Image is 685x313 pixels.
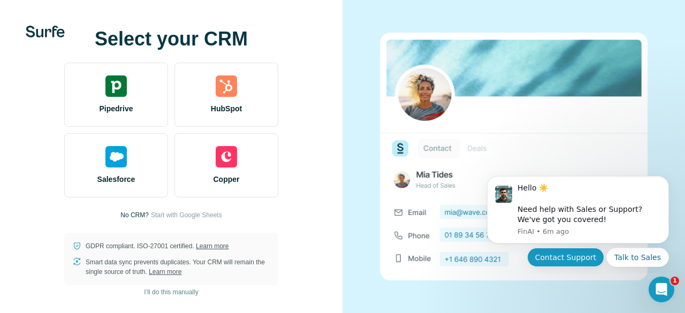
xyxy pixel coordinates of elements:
[135,80,198,100] button: Quick reply: Talk to Sales
[97,174,135,185] span: Salesforce
[471,167,685,273] iframe: Intercom notifications message
[47,16,190,57] div: Hello ☀️ ​ Need help with Sales or Support? We've got you covered!
[151,210,222,220] button: Start with Google Sheets
[16,9,198,76] div: message notification from FinAI, 6m ago. Hello ☀️ ​ Need help with Sales or Support? We've got yo...
[149,268,181,276] a: Learn more
[196,242,229,250] a: Learn more
[16,80,198,100] div: Quick reply options
[47,59,190,69] p: Message from FinAI, sent 6m ago
[86,241,229,251] p: GDPR compliant. ISO-27001 certified.
[105,75,127,97] img: pipedrive's logo
[214,174,240,185] span: Copper
[216,75,237,97] img: hubspot's logo
[649,277,674,302] iframe: Intercom live chat
[99,103,133,114] span: Pipedrive
[380,33,648,280] img: none image
[56,80,133,100] button: Quick reply: Contact Support
[24,18,41,35] img: Profile image for FinAI
[47,16,190,57] div: Message content
[144,287,198,297] span: I’ll do this manually
[120,210,149,220] p: No CRM?
[211,103,242,114] span: HubSpot
[671,277,679,285] span: 1
[86,257,270,277] p: Smart data sync prevents duplicates. Your CRM will remain the single source of truth.
[26,26,65,37] img: Surfe's logo
[136,284,205,300] button: I’ll do this manually
[64,28,278,50] h1: Select your CRM
[105,146,127,167] img: salesforce's logo
[216,146,237,167] img: copper's logo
